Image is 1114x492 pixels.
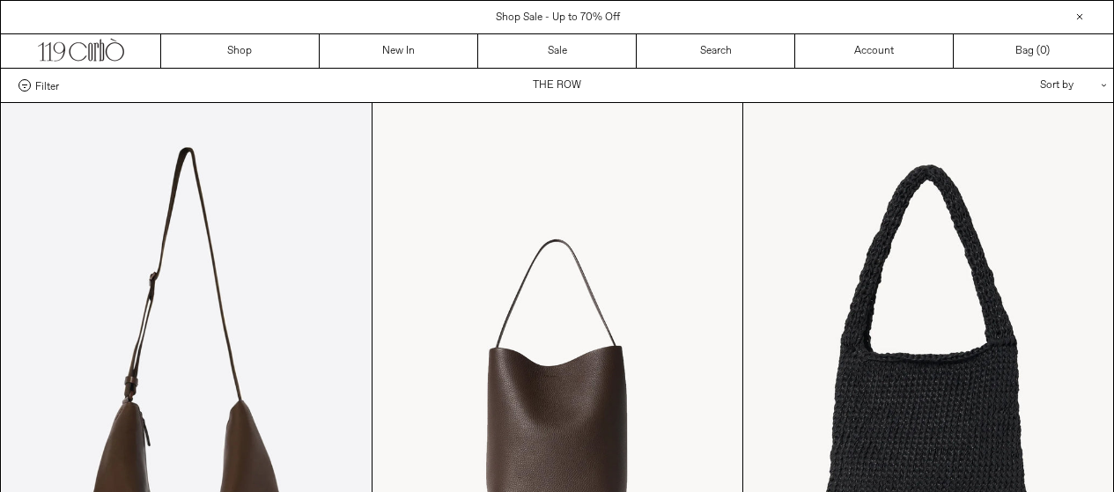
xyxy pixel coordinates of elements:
div: Sort by [937,69,1096,102]
span: ) [1040,43,1050,59]
a: Search [637,34,795,68]
a: New In [320,34,478,68]
span: Filter [35,79,59,92]
a: Shop Sale - Up to 70% Off [496,11,620,25]
a: Bag () [954,34,1112,68]
a: Shop [161,34,320,68]
span: 0 [1040,44,1046,58]
a: Account [795,34,954,68]
a: Sale [478,34,637,68]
